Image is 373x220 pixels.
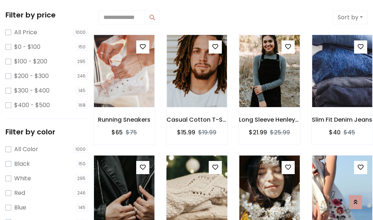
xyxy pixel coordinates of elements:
h6: $65 [111,129,123,136]
label: All Price [14,28,37,37]
label: $0 - $100 [14,43,40,51]
span: 1000 [73,146,88,153]
span: 1000 [73,29,88,36]
h6: Casual Cotton T-Shirt [166,116,228,123]
span: 168 [76,102,88,109]
label: $400 - $500 [14,101,50,110]
label: White [14,174,31,183]
h5: Filter by color [5,127,88,136]
del: $25.99 [270,128,290,137]
span: 145 [76,87,88,94]
h6: $15.99 [177,129,195,136]
span: 246 [75,189,88,197]
label: $200 - $300 [14,72,49,80]
label: $100 - $200 [14,57,47,66]
button: Sort by [333,11,368,24]
label: Black [14,160,30,168]
label: $300 - $400 [14,86,50,95]
h6: Running Sneakers [94,116,155,123]
h6: $40 [329,129,341,136]
h5: Filter by price [5,11,88,19]
label: Red [14,189,25,197]
h6: $21.99 [249,129,267,136]
span: 295 [75,58,88,65]
label: Blue [14,203,26,212]
h6: Slim Fit Denim Jeans [312,116,373,123]
label: All Color [14,145,38,154]
h6: Long Sleeve Henley T-Shirt [239,116,300,123]
span: 246 [75,72,88,80]
span: 150 [76,160,88,168]
span: 295 [75,175,88,182]
del: $19.99 [198,128,216,137]
span: 150 [76,43,88,51]
del: $75 [126,128,137,137]
span: 145 [76,204,88,211]
del: $45 [343,128,355,137]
